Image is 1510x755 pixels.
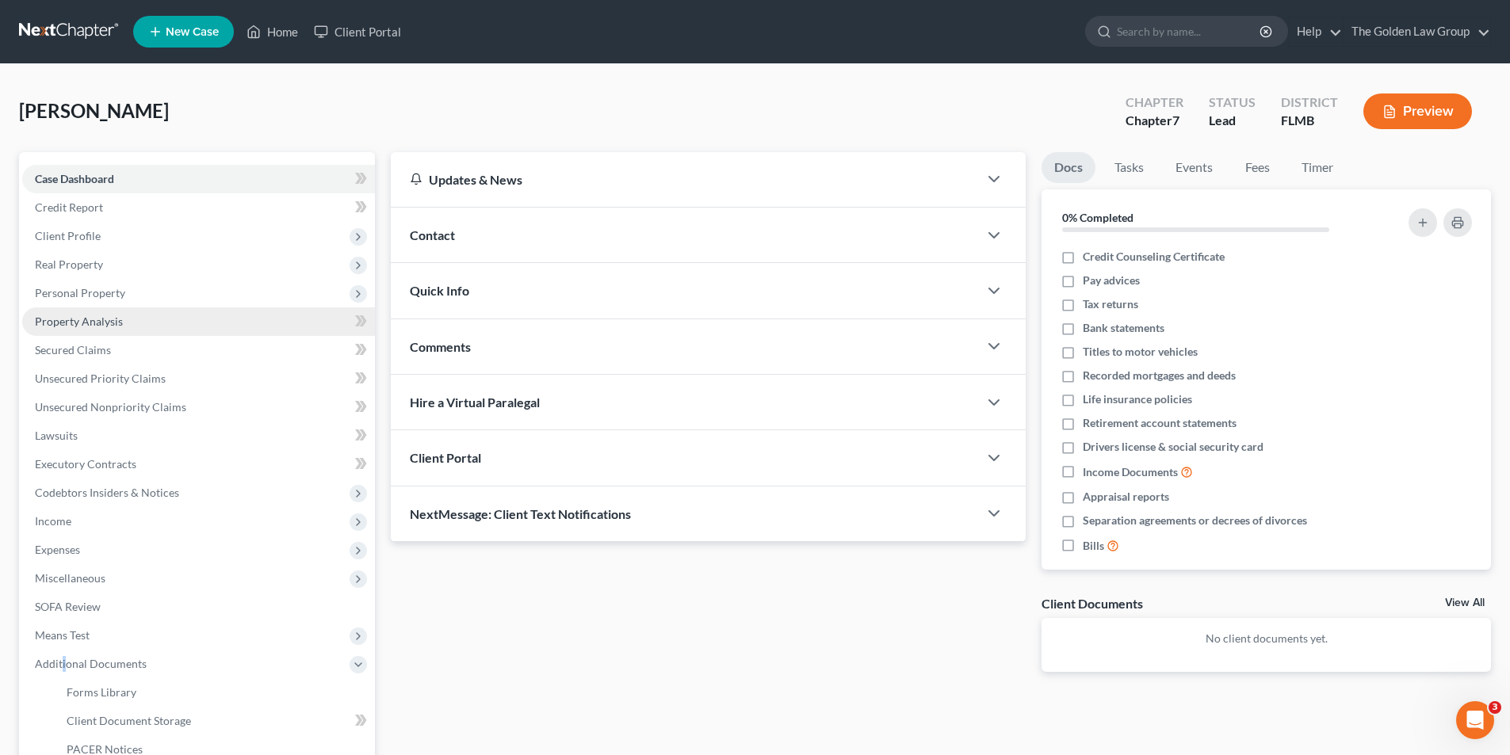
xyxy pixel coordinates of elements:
span: Quick Info [410,283,469,298]
a: Lawsuits [22,421,375,450]
span: Bank statements [1083,320,1164,336]
a: Home [239,17,306,46]
a: Client Portal [306,17,409,46]
span: Means Test [35,628,90,642]
span: Unsecured Priority Claims [35,372,166,385]
a: Secured Claims [22,336,375,364]
span: 7 [1172,112,1179,128]
span: Case Dashboard [35,172,114,185]
a: View All [1445,597,1485,608]
span: Pay advices [1083,273,1140,288]
span: New Case [166,26,219,38]
span: Bills [1083,538,1104,554]
span: Forms Library [67,685,136,699]
span: Unsecured Nonpriority Claims [35,400,186,414]
a: Client Document Storage [54,707,375,735]
span: Property Analysis [35,315,123,328]
strong: 0% Completed [1062,211,1133,224]
div: Updates & News [410,171,959,188]
span: Executory Contracts [35,457,136,471]
span: Comments [410,339,471,354]
span: Client Document Storage [67,714,191,727]
iframe: Intercom live chat [1456,701,1494,739]
span: SOFA Review [35,600,101,613]
span: Secured Claims [35,343,111,357]
a: Executory Contracts [22,450,375,479]
a: Events [1163,152,1225,183]
span: Tax returns [1083,296,1138,312]
span: Retirement account statements [1083,415,1237,431]
span: Life insurance policies [1083,391,1192,407]
span: Credit Report [35,200,103,214]
div: Lead [1209,112,1256,130]
a: Docs [1042,152,1095,183]
div: Client Documents [1042,595,1143,612]
span: Separation agreements or decrees of divorces [1083,513,1307,528]
span: Expenses [35,543,80,556]
span: Client Profile [35,229,101,242]
div: FLMB [1281,112,1338,130]
span: Titles to motor vehicles [1083,344,1198,360]
span: Recorded mortgages and deeds [1083,368,1236,383]
span: Income Documents [1083,464,1178,480]
a: Property Analysis [22,307,375,336]
span: Credit Counseling Certificate [1083,249,1225,265]
a: Credit Report [22,193,375,222]
span: Miscellaneous [35,571,105,585]
button: Preview [1363,93,1472,129]
p: No client documents yet. [1054,631,1478,646]
span: [PERSON_NAME] [19,99,169,122]
span: Codebtors Insiders & Notices [35,486,179,499]
div: Chapter [1126,93,1183,112]
span: NextMessage: Client Text Notifications [410,506,631,521]
span: Income [35,514,71,528]
div: Status [1209,93,1256,112]
span: Drivers license & social security card [1083,439,1263,455]
span: Hire a Virtual Paralegal [410,395,540,410]
span: 3 [1489,701,1501,714]
a: Tasks [1102,152,1156,183]
a: Unsecured Nonpriority Claims [22,393,375,421]
a: Fees [1232,152,1283,183]
span: Real Property [35,257,103,271]
a: SOFA Review [22,593,375,621]
a: Unsecured Priority Claims [22,364,375,393]
div: District [1281,93,1338,112]
a: Timer [1289,152,1346,183]
span: Client Portal [410,450,481,465]
span: Contact [410,227,455,242]
a: Forms Library [54,678,375,707]
a: Case Dashboard [22,165,375,193]
div: Chapter [1126,112,1183,130]
a: The Golden Law Group [1344,17,1490,46]
span: Additional Documents [35,657,147,670]
span: Lawsuits [35,429,78,442]
a: Help [1289,17,1342,46]
input: Search by name... [1117,17,1262,46]
span: Personal Property [35,286,125,299]
span: Appraisal reports [1083,489,1169,505]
